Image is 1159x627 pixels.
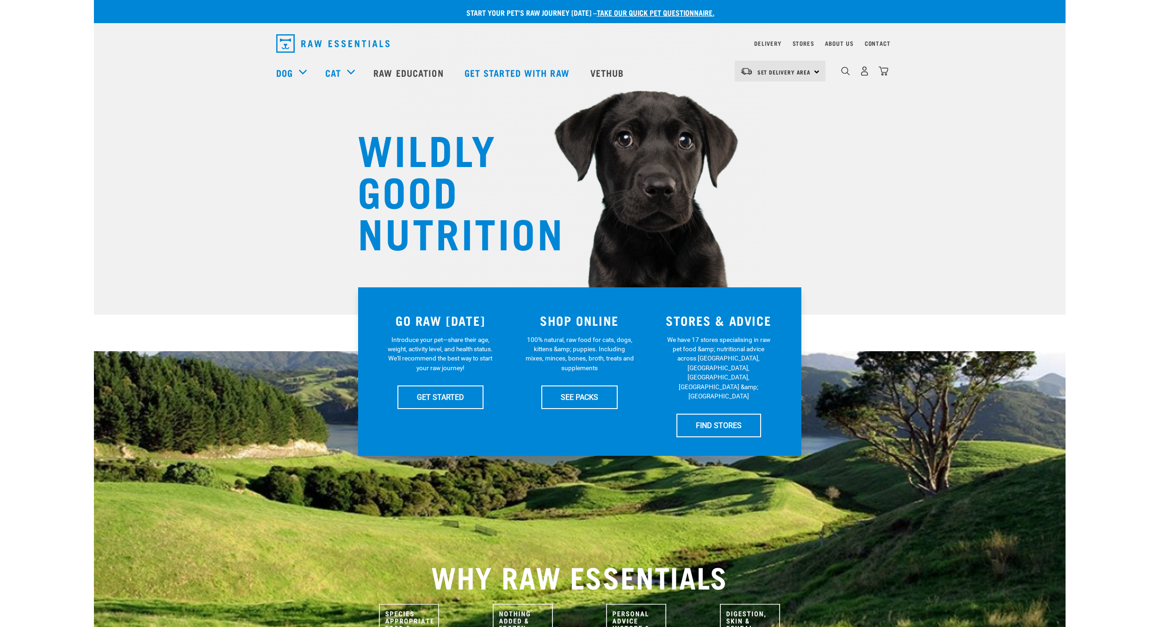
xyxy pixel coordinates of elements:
[597,10,714,14] a: take our quick pet questionnaire.
[676,414,761,437] a: FIND STORES
[325,66,341,80] a: Cat
[879,66,888,76] img: home-icon@2x.png
[515,313,644,328] h3: SHOP ONLINE
[655,313,783,328] h3: STORES & ADVICE
[276,66,293,80] a: Dog
[358,127,543,252] h1: WILDLY GOOD NUTRITION
[276,34,390,53] img: Raw Essentials Logo
[841,67,850,75] img: home-icon-1@2x.png
[865,42,891,45] a: Contact
[364,54,455,91] a: Raw Education
[94,54,1066,91] nav: dropdown navigation
[581,54,636,91] a: Vethub
[541,385,618,409] a: SEE PACKS
[455,54,581,91] a: Get started with Raw
[101,7,1072,18] p: Start your pet’s raw journey [DATE] –
[860,66,869,76] img: user.png
[377,313,505,328] h3: GO RAW [DATE]
[754,42,781,45] a: Delivery
[664,335,773,401] p: We have 17 stores specialising in raw pet food &amp; nutritional advice across [GEOGRAPHIC_DATA],...
[276,559,883,593] h2: WHY RAW ESSENTIALS
[386,335,495,373] p: Introduce your pet—share their age, weight, activity level, and health status. We'll recommend th...
[525,335,634,373] p: 100% natural, raw food for cats, dogs, kittens &amp; puppies. Including mixes, minces, bones, bro...
[825,42,853,45] a: About Us
[793,42,814,45] a: Stores
[269,31,891,56] nav: dropdown navigation
[397,385,483,409] a: GET STARTED
[740,67,753,75] img: van-moving.png
[757,70,811,74] span: Set Delivery Area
